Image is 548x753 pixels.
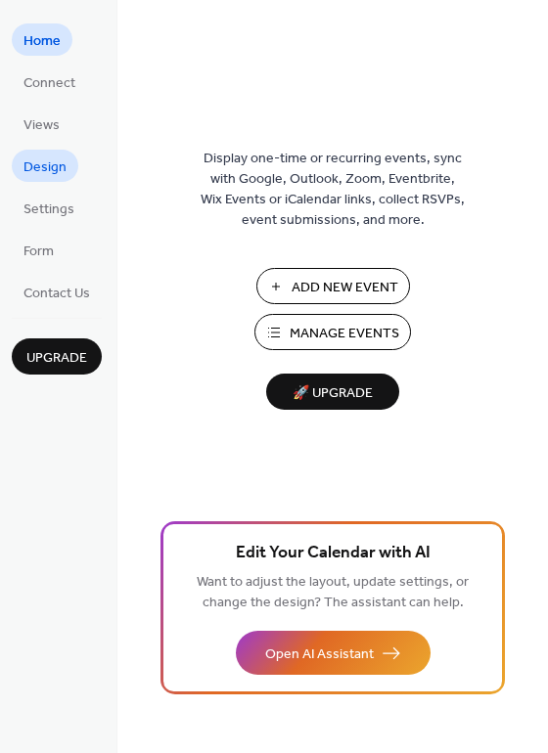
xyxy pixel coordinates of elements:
span: Want to adjust the layout, update settings, or change the design? The assistant can help. [197,569,469,616]
a: Contact Us [12,276,102,308]
a: Home [12,23,72,56]
a: Connect [12,66,87,98]
span: Contact Us [23,284,90,304]
a: Form [12,234,66,266]
button: 🚀 Upgrade [266,374,399,410]
button: Upgrade [12,338,102,375]
span: Manage Events [290,324,399,344]
span: 🚀 Upgrade [278,380,388,407]
a: Design [12,150,78,182]
span: Upgrade [26,348,87,369]
span: Settings [23,199,74,220]
span: Form [23,242,54,262]
span: Home [23,31,61,52]
span: Edit Your Calendar with AI [236,540,431,567]
span: Connect [23,73,75,94]
span: Display one-time or recurring events, sync with Google, Outlook, Zoom, Eventbrite, Wix Events or ... [201,149,465,231]
span: Views [23,115,60,136]
button: Add New Event [256,268,410,304]
button: Open AI Assistant [236,631,431,675]
span: Add New Event [292,278,398,298]
a: Views [12,108,71,140]
span: Open AI Assistant [265,644,374,665]
a: Settings [12,192,86,224]
button: Manage Events [254,314,411,350]
span: Design [23,157,67,178]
